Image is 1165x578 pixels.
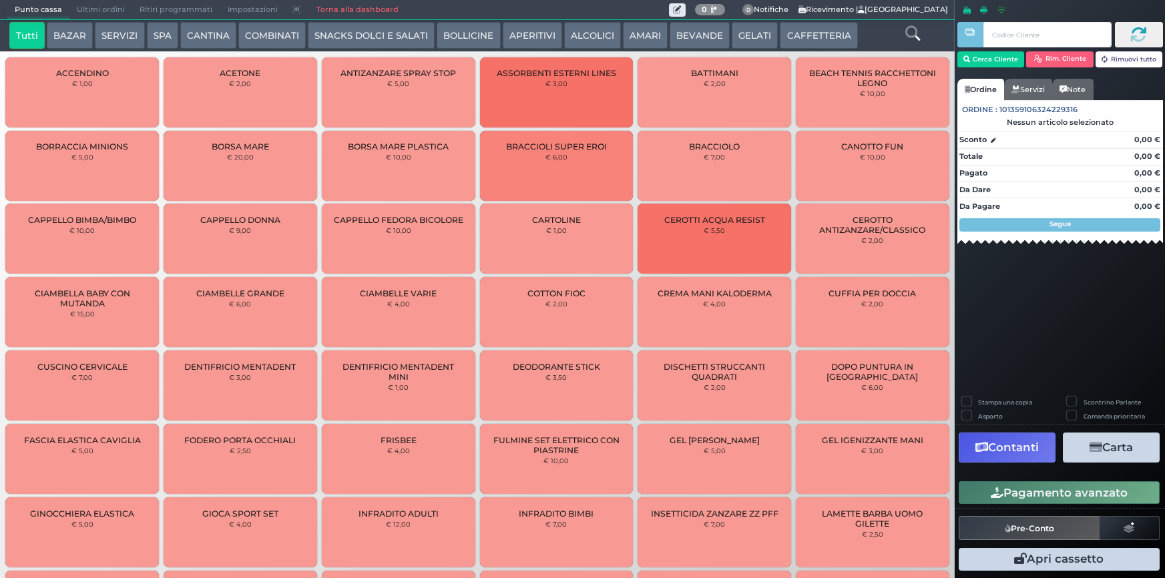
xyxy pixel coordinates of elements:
[9,22,45,49] button: Tutti
[545,153,567,161] small: € 6,00
[807,509,938,529] span: LAMETTE BARBA UOMO GILETTE
[95,22,144,49] button: SERVIZI
[132,1,220,19] span: Ritiri programmati
[70,310,95,318] small: € 15,00
[180,22,236,49] button: CANTINA
[860,153,885,161] small: € 10,00
[359,509,439,519] span: INFRADITO ADULTI
[959,432,1056,463] button: Contanti
[959,134,987,146] strong: Sconto
[704,383,726,391] small: € 2,00
[957,51,1025,67] button: Cerca Cliente
[807,362,938,382] span: DOPO PUNTURA IN [GEOGRAPHIC_DATA]
[386,520,411,528] small: € 12,00
[308,22,435,49] button: SNACKS DOLCI E SALATI
[670,22,730,49] button: BEVANDE
[437,22,500,49] button: BOLLICINE
[147,22,178,49] button: SPA
[513,362,600,372] span: DEODORANTE STICK
[1063,432,1160,463] button: Carta
[71,520,93,528] small: € 5,00
[841,141,903,152] span: CANOTTO FUN
[1084,412,1145,420] label: Comanda prioritaria
[184,362,296,372] span: DENTIFRICIO MENTADENT
[623,22,668,49] button: AMARI
[17,288,148,308] span: CIAMBELLA BABY CON MUTANDA
[651,509,778,519] span: INSETTICIDA ZANZARE ZZ PFF
[1134,185,1160,194] strong: 0,00 €
[704,153,725,161] small: € 7,00
[670,435,760,445] span: GEL [PERSON_NAME]
[959,202,1000,211] strong: Da Pagare
[1052,79,1093,100] a: Note
[334,215,463,225] span: CAPPELLO FEDORA BICOLORE
[28,215,136,225] span: CAPPELLO BIMBA/BIMBO
[564,22,621,49] button: ALCOLICI
[36,141,128,152] span: BORRACCIA MINIONS
[545,300,567,308] small: € 2,00
[7,1,69,19] span: Punto cassa
[704,79,726,87] small: € 2,00
[229,79,251,87] small: € 2,00
[69,1,132,19] span: Ultimi ordini
[829,288,916,298] span: CUFFIA PER DOCCIA
[545,373,567,381] small: € 3,50
[959,152,983,161] strong: Totale
[704,226,725,234] small: € 5,50
[689,141,740,152] span: BRACCIOLO
[959,516,1100,540] button: Pre-Conto
[230,447,251,455] small: € 2,50
[506,141,607,152] span: BRACCIOLI SUPER EROI
[491,435,622,455] span: FULMINE SET ELETTRICO CON PIASTRINE
[999,104,1078,115] span: 101359106324229316
[24,435,141,445] span: FASCIA ELASTICA CAVIGLIA
[386,226,411,234] small: € 10,00
[388,383,409,391] small: € 1,00
[229,300,251,308] small: € 6,00
[386,153,411,161] small: € 10,00
[202,509,278,519] span: GIOCA SPORT SET
[1050,220,1071,228] strong: Segue
[532,215,581,225] span: CARTOLINE
[220,1,285,19] span: Impostazioni
[959,185,991,194] strong: Da Dare
[527,288,586,298] span: COTTON FIOC
[1096,51,1163,67] button: Rimuovi tutto
[56,68,109,78] span: ACCENDINO
[959,548,1160,571] button: Apri cassetto
[71,373,93,381] small: € 7,00
[238,22,306,49] button: COMBINATI
[957,117,1163,127] div: Nessun articolo selezionato
[545,520,567,528] small: € 7,00
[658,288,772,298] span: CREMA MANI KALODERMA
[704,520,725,528] small: € 7,00
[227,153,254,161] small: € 20,00
[742,4,754,16] span: 0
[543,457,569,465] small: € 10,00
[497,68,616,78] span: ASSORBENTI ESTERNI LINES
[962,104,997,115] span: Ordine :
[387,79,409,87] small: € 5,00
[71,153,93,161] small: € 5,00
[229,373,251,381] small: € 3,00
[47,22,93,49] button: BAZAR
[861,300,883,308] small: € 2,00
[1084,398,1141,406] label: Scontrino Parlante
[691,68,738,78] span: BATTIMANI
[333,362,464,382] span: DENTIFRICIO MENTADENT MINI
[348,141,449,152] span: BORSA MARE PLASTICA
[807,215,938,235] span: CEROTTO ANTIZANZARE/CLASSICO
[703,300,726,308] small: € 4,00
[200,215,280,225] span: CAPPELLO DONNA
[546,226,567,234] small: € 1,00
[860,89,885,97] small: € 10,00
[704,447,726,455] small: € 5,00
[978,398,1032,406] label: Stampa una copia
[1134,168,1160,178] strong: 0,00 €
[71,447,93,455] small: € 5,00
[822,435,923,445] span: GEL IGENIZZANTE MANI
[69,226,95,234] small: € 10,00
[959,168,987,178] strong: Pagato
[184,435,296,445] span: FODERO PORTA OCCHIALI
[519,509,594,519] span: INFRADITO BIMBI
